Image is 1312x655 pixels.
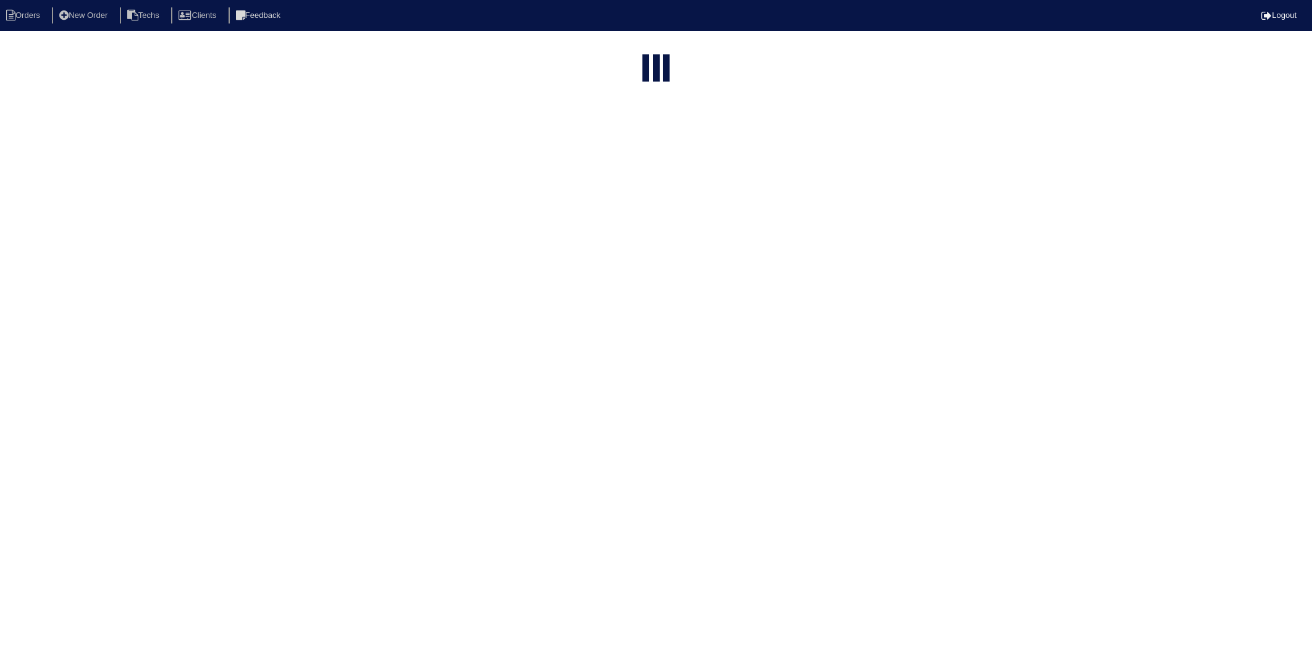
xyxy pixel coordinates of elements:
li: Clients [171,7,226,24]
li: New Order [52,7,117,24]
div: loading... [653,54,660,84]
a: Logout [1261,11,1297,20]
li: Techs [120,7,169,24]
a: Techs [120,11,169,20]
a: Clients [171,11,226,20]
a: New Order [52,11,117,20]
li: Feedback [229,7,290,24]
